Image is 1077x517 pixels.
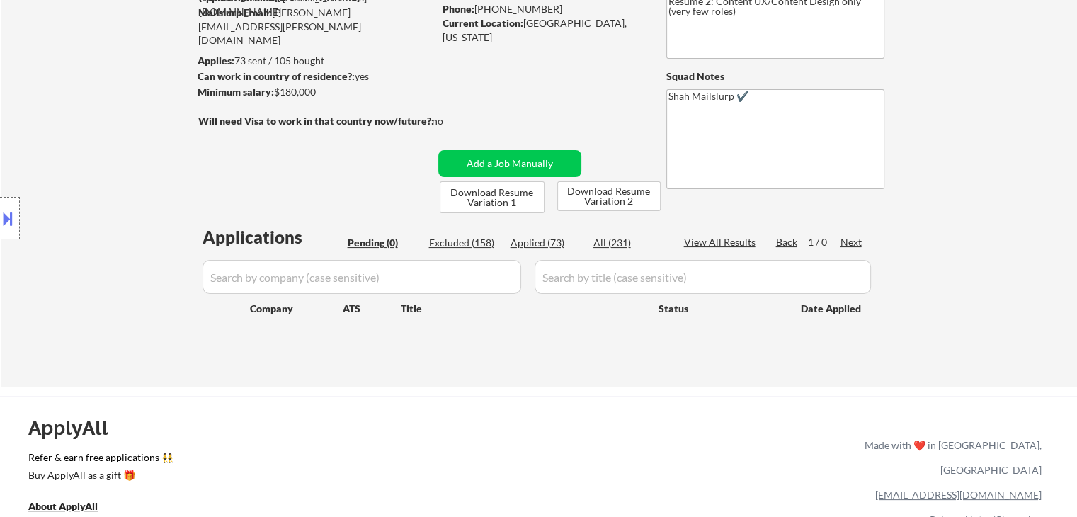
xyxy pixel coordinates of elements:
[250,302,343,316] div: Company
[198,85,433,99] div: $180,000
[203,260,521,294] input: Search by company (case sensitive)
[198,6,272,18] strong: Mailslurp Email:
[28,470,170,480] div: Buy ApplyAll as a gift 🎁
[684,235,760,249] div: View All Results
[557,181,661,211] button: Download Resume Variation 2
[432,114,472,128] div: no
[443,3,474,15] strong: Phone:
[438,150,581,177] button: Add a Job Manually
[203,229,343,246] div: Applications
[840,235,863,249] div: Next
[776,235,799,249] div: Back
[511,236,581,250] div: Applied (73)
[348,236,418,250] div: Pending (0)
[28,500,98,512] u: About ApplyAll
[28,467,170,485] a: Buy ApplyAll as a gift 🎁
[801,302,863,316] div: Date Applied
[875,489,1042,501] a: [EMAIL_ADDRESS][DOMAIN_NAME]
[535,260,871,294] input: Search by title (case sensitive)
[28,453,569,467] a: Refer & earn free applications 👯‍♀️
[343,302,401,316] div: ATS
[198,55,234,67] strong: Applies:
[429,236,500,250] div: Excluded (158)
[666,69,884,84] div: Squad Notes
[28,416,124,440] div: ApplyAll
[198,86,274,98] strong: Minimum salary:
[443,2,643,16] div: [PHONE_NUMBER]
[593,236,664,250] div: All (231)
[198,115,434,127] strong: Will need Visa to work in that country now/future?:
[401,302,645,316] div: Title
[808,235,840,249] div: 1 / 0
[198,70,355,82] strong: Can work in country of residence?:
[198,6,433,47] div: [PERSON_NAME][EMAIL_ADDRESS][PERSON_NAME][DOMAIN_NAME]
[198,69,429,84] div: yes
[440,181,545,213] button: Download Resume Variation 1
[443,16,643,44] div: [GEOGRAPHIC_DATA], [US_STATE]
[659,295,780,321] div: Status
[198,54,433,68] div: 73 sent / 105 bought
[443,17,523,29] strong: Current Location:
[28,499,118,516] a: About ApplyAll
[859,433,1042,482] div: Made with ❤️ in [GEOGRAPHIC_DATA], [GEOGRAPHIC_DATA]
